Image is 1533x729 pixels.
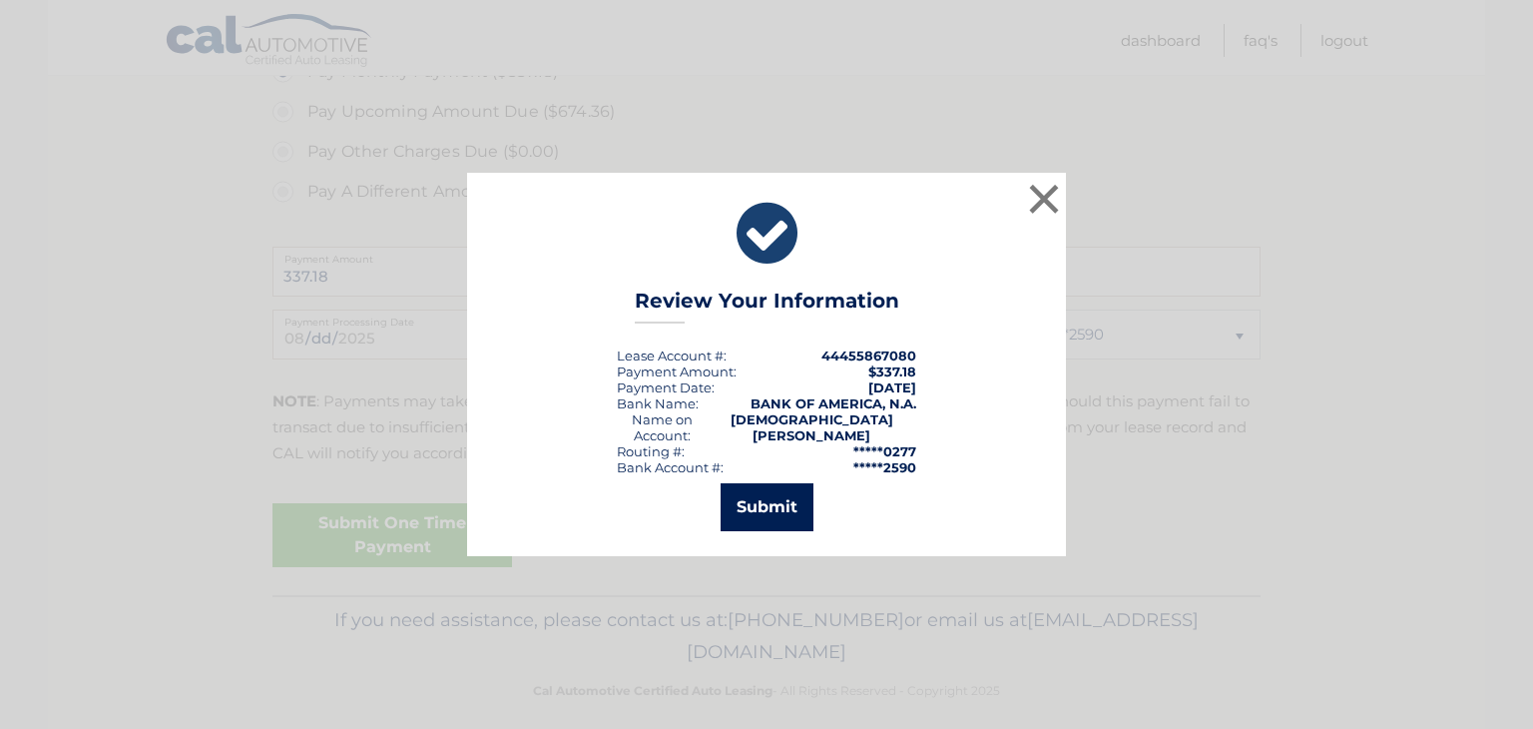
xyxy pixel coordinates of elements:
span: [DATE] [868,379,916,395]
button: Submit [721,483,813,531]
div: : [617,379,715,395]
div: Lease Account #: [617,348,727,364]
div: Bank Name: [617,395,699,411]
div: Routing #: [617,443,685,459]
h3: Review Your Information [635,289,899,324]
div: Payment Amount: [617,364,737,379]
span: Payment Date [617,379,712,395]
strong: 44455867080 [821,348,916,364]
button: × [1024,179,1064,219]
span: $337.18 [868,364,916,379]
strong: BANK OF AMERICA, N.A. [751,395,916,411]
div: Bank Account #: [617,459,724,475]
strong: [DEMOGRAPHIC_DATA][PERSON_NAME] [731,411,893,443]
div: Name on Account: [617,411,707,443]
